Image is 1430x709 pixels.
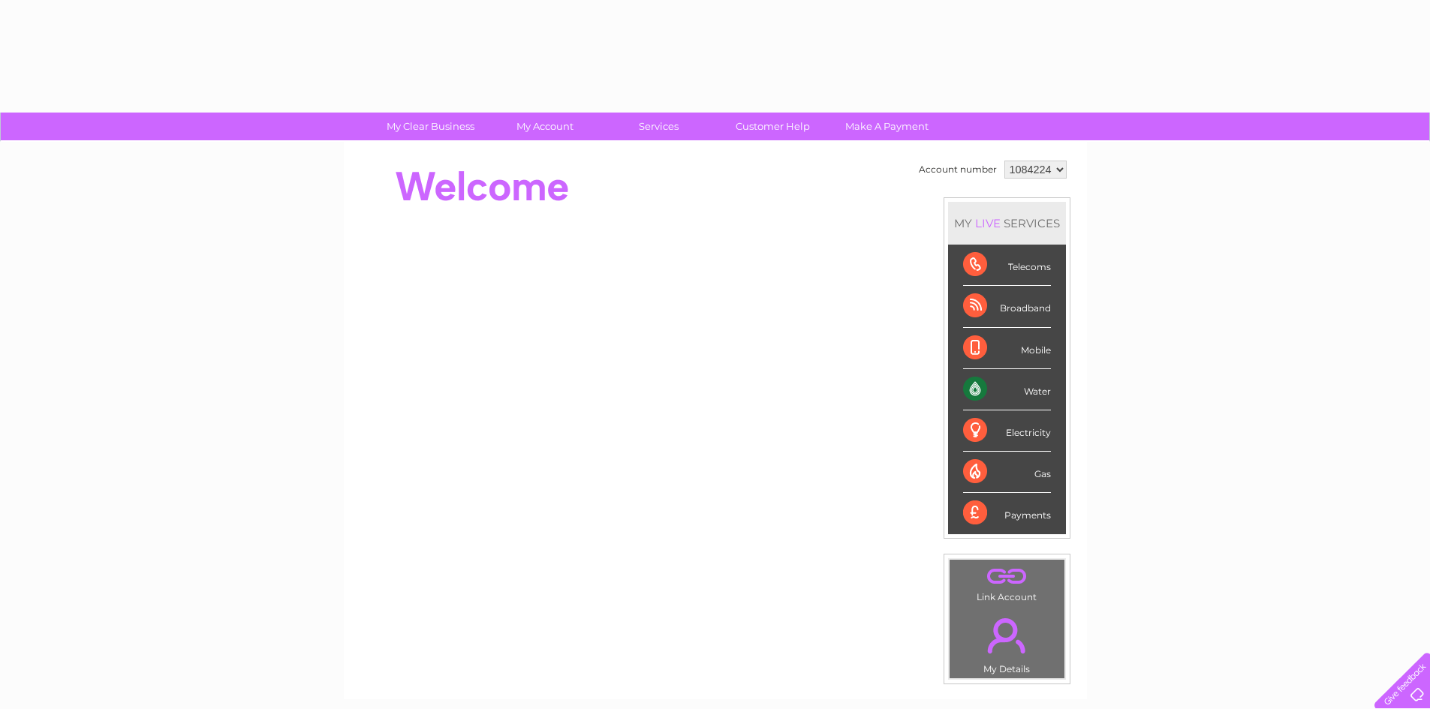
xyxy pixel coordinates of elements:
[963,286,1051,327] div: Broadband
[369,113,492,140] a: My Clear Business
[972,216,1004,230] div: LIVE
[963,410,1051,452] div: Electricity
[953,563,1061,590] a: .
[963,452,1051,493] div: Gas
[483,113,607,140] a: My Account
[963,493,1051,533] div: Payments
[825,113,949,140] a: Make A Payment
[963,328,1051,369] div: Mobile
[597,113,721,140] a: Services
[963,245,1051,286] div: Telecoms
[948,202,1066,245] div: MY SERVICES
[949,559,1065,606] td: Link Account
[915,157,1001,182] td: Account number
[949,605,1065,679] td: My Details
[953,609,1061,662] a: .
[711,113,835,140] a: Customer Help
[963,369,1051,410] div: Water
